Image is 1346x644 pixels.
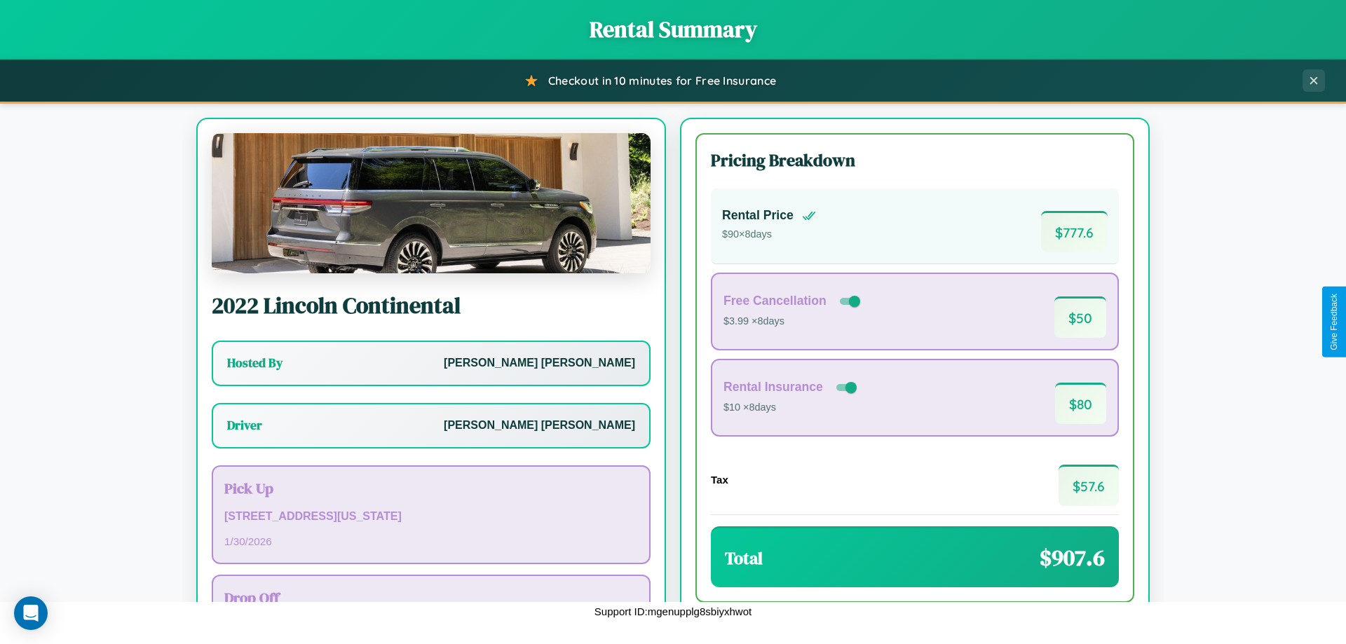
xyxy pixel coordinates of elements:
h3: Pricing Breakdown [711,149,1119,172]
h3: Drop Off [224,587,638,608]
h4: Free Cancellation [723,294,827,308]
div: Give Feedback [1329,294,1339,350]
h2: 2022 Lincoln Continental [212,290,651,321]
p: $3.99 × 8 days [723,313,863,331]
p: $ 90 × 8 days [722,226,816,244]
span: Checkout in 10 minutes for Free Insurance [548,74,776,88]
h1: Rental Summary [14,14,1332,45]
h3: Total [725,547,763,570]
h3: Driver [227,417,262,434]
div: Open Intercom Messenger [14,596,48,630]
p: Support ID: mgenupplg8sbiyxhwot [594,602,752,621]
h4: Rental Insurance [723,380,823,395]
span: $ 777.6 [1041,211,1108,252]
p: [STREET_ADDRESS][US_STATE] [224,507,638,527]
span: $ 50 [1054,296,1106,338]
span: $ 57.6 [1059,465,1119,506]
p: $10 × 8 days [723,399,859,417]
span: $ 80 [1055,383,1106,424]
h4: Rental Price [722,208,794,223]
p: [PERSON_NAME] [PERSON_NAME] [444,416,635,436]
h4: Tax [711,474,728,486]
img: Lincoln Continental [212,133,651,273]
p: 1 / 30 / 2026 [224,532,638,551]
h3: Hosted By [227,355,283,371]
h3: Pick Up [224,478,638,498]
span: $ 907.6 [1040,542,1105,573]
p: [PERSON_NAME] [PERSON_NAME] [444,353,635,374]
